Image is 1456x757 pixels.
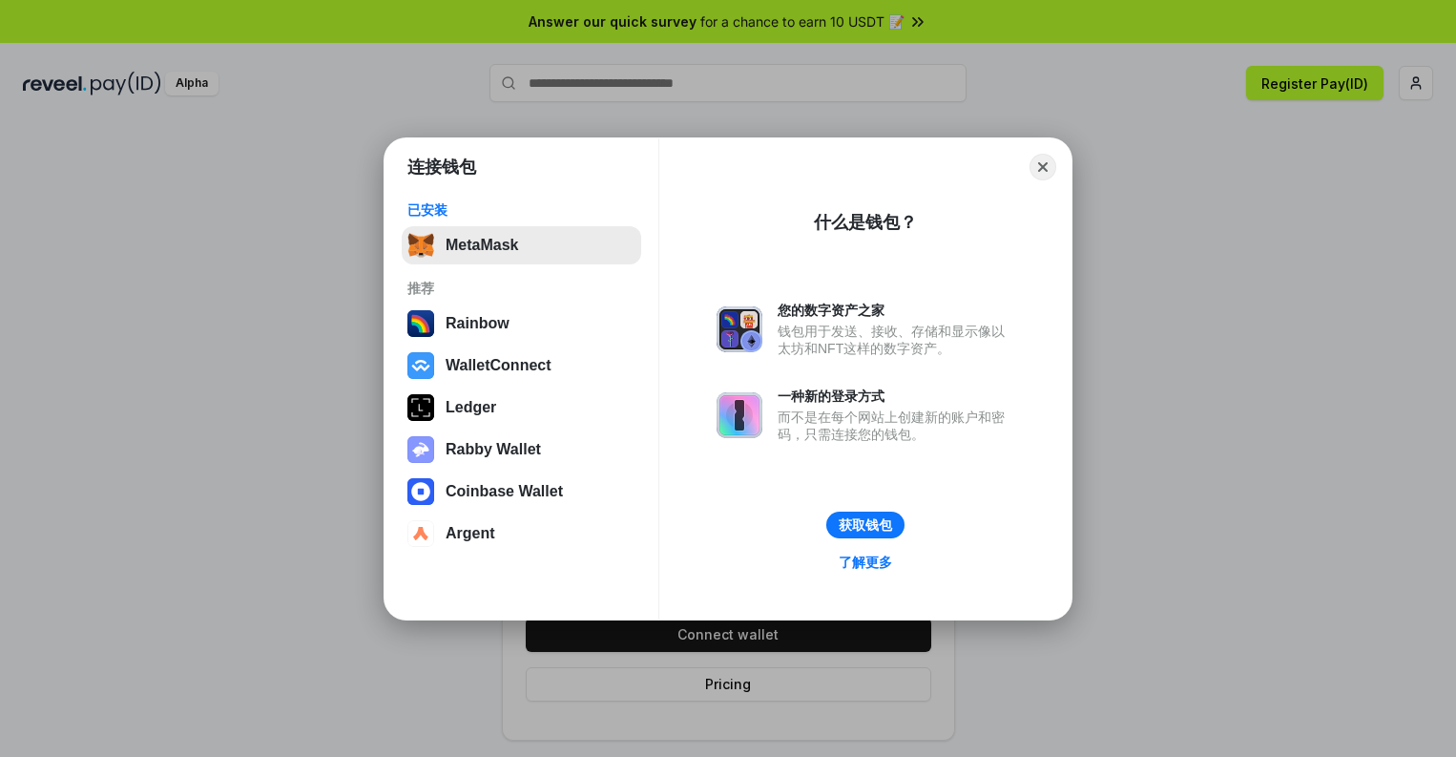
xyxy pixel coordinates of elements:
button: 获取钱包 [826,512,905,538]
h1: 连接钱包 [407,156,476,179]
img: svg+xml,%3Csvg%20xmlns%3D%22http%3A%2F%2Fwww.w3.org%2F2000%2Fsvg%22%20width%3D%2228%22%20height%3... [407,394,434,421]
div: Ledger [446,399,496,416]
div: 已安装 [407,201,635,219]
button: Ledger [402,389,641,427]
button: MetaMask [402,226,641,264]
img: svg+xml,%3Csvg%20xmlns%3D%22http%3A%2F%2Fwww.w3.org%2F2000%2Fsvg%22%20fill%3D%22none%22%20viewBox... [717,392,762,438]
div: 您的数字资产之家 [778,302,1014,319]
img: svg+xml,%3Csvg%20width%3D%2228%22%20height%3D%2228%22%20viewBox%3D%220%200%2028%2028%22%20fill%3D... [407,352,434,379]
div: 钱包用于发送、接收、存储和显示像以太坊和NFT这样的数字资产。 [778,323,1014,357]
img: svg+xml,%3Csvg%20xmlns%3D%22http%3A%2F%2Fwww.w3.org%2F2000%2Fsvg%22%20fill%3D%22none%22%20viewBox... [407,436,434,463]
div: Coinbase Wallet [446,483,563,500]
img: svg+xml,%3Csvg%20width%3D%22120%22%20height%3D%22120%22%20viewBox%3D%220%200%20120%20120%22%20fil... [407,310,434,337]
div: 而不是在每个网站上创建新的账户和密码，只需连接您的钱包。 [778,409,1014,443]
div: Rainbow [446,315,510,332]
button: Coinbase Wallet [402,473,641,511]
div: 什么是钱包？ [814,211,917,234]
img: svg+xml,%3Csvg%20xmlns%3D%22http%3A%2F%2Fwww.w3.org%2F2000%2Fsvg%22%20fill%3D%22none%22%20viewBox... [717,306,762,352]
button: WalletConnect [402,347,641,385]
div: 一种新的登录方式 [778,388,1014,405]
img: svg+xml,%3Csvg%20width%3D%2228%22%20height%3D%2228%22%20viewBox%3D%220%200%2028%2028%22%20fill%3D... [407,478,434,505]
button: Close [1030,154,1056,180]
div: Rabby Wallet [446,441,541,458]
div: MetaMask [446,237,518,254]
button: Rainbow [402,305,641,343]
div: WalletConnect [446,357,551,374]
div: 了解更多 [839,554,892,571]
div: 推荐 [407,280,635,297]
img: svg+xml,%3Csvg%20fill%3D%22none%22%20height%3D%2233%22%20viewBox%3D%220%200%2035%2033%22%20width%... [407,232,434,259]
div: Argent [446,525,495,542]
div: 获取钱包 [839,516,892,534]
button: Argent [402,515,641,553]
button: Rabby Wallet [402,431,641,469]
img: svg+xml,%3Csvg%20width%3D%2228%22%20height%3D%2228%22%20viewBox%3D%220%200%2028%2028%22%20fill%3D... [407,520,434,547]
a: 了解更多 [827,550,904,575]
